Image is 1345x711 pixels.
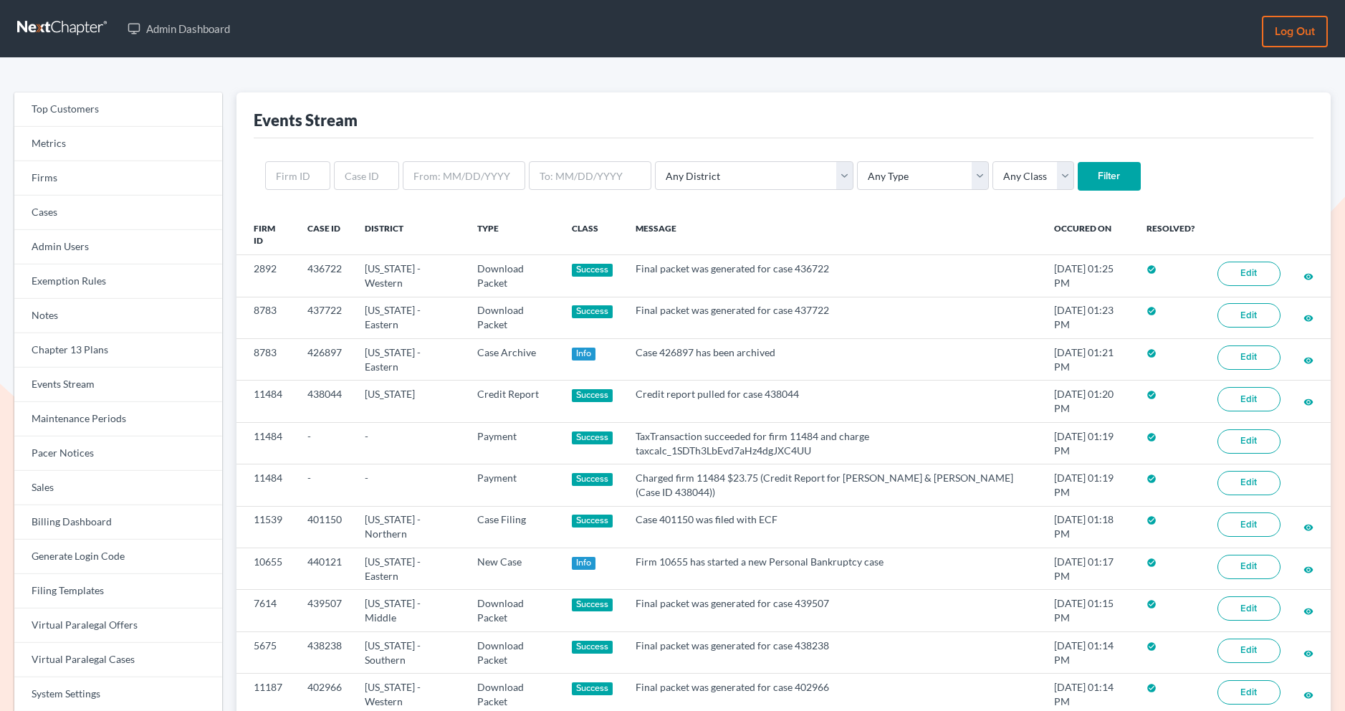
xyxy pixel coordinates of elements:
[466,255,560,297] td: Download Packet
[236,214,297,255] th: Firm ID
[1303,353,1313,366] a: visibility
[14,333,222,368] a: Chapter 13 Plans
[572,641,613,654] div: Success
[1303,272,1313,282] i: visibility
[1217,555,1281,579] a: Edit
[14,609,222,643] a: Virtual Paralegal Offers
[353,255,465,297] td: [US_STATE] - Western
[1135,214,1206,255] th: Resolved?
[296,339,353,381] td: 426897
[1303,563,1313,575] a: visibility
[1303,313,1313,323] i: visibility
[353,464,465,506] td: -
[236,548,297,590] td: 10655
[1043,214,1135,255] th: Occured On
[1147,515,1157,525] i: check_circle
[296,590,353,631] td: 439507
[466,631,560,673] td: Download Packet
[353,631,465,673] td: [US_STATE] - Southern
[14,299,222,333] a: Notes
[572,389,613,402] div: Success
[1043,631,1135,673] td: [DATE] 01:14 PM
[1043,255,1135,297] td: [DATE] 01:25 PM
[1147,558,1157,568] i: check_circle
[296,297,353,338] td: 437722
[1147,264,1157,275] i: check_circle
[1147,306,1157,316] i: check_circle
[1043,464,1135,506] td: [DATE] 01:19 PM
[572,305,613,318] div: Success
[1303,690,1313,700] i: visibility
[1303,688,1313,700] a: visibility
[1043,297,1135,338] td: [DATE] 01:23 PM
[1043,339,1135,381] td: [DATE] 01:21 PM
[296,381,353,422] td: 438044
[236,422,297,464] td: 11484
[296,214,353,255] th: Case ID
[1043,381,1135,422] td: [DATE] 01:20 PM
[14,92,222,127] a: Top Customers
[1262,16,1328,47] a: Log out
[1217,596,1281,621] a: Edit
[572,473,613,486] div: Success
[1043,548,1135,590] td: [DATE] 01:17 PM
[1147,599,1157,609] i: check_circle
[466,339,560,381] td: Case Archive
[624,548,1043,590] td: Firm 10655 has started a new Personal Bankruptcy case
[624,214,1043,255] th: Message
[14,540,222,574] a: Generate Login Code
[624,255,1043,297] td: Final packet was generated for case 436722
[1303,646,1313,659] a: visibility
[353,214,465,255] th: District
[14,402,222,436] a: Maintenance Periods
[403,161,525,190] input: From: MM/DD/YYYY
[624,297,1043,338] td: Final packet was generated for case 437722
[236,506,297,548] td: 11539
[1147,683,1157,693] i: check_circle
[1303,395,1313,407] a: visibility
[1217,262,1281,286] a: Edit
[572,682,613,695] div: Success
[1217,387,1281,411] a: Edit
[466,548,560,590] td: New Case
[1217,345,1281,370] a: Edit
[624,506,1043,548] td: Case 401150 was filed with ECF
[236,464,297,506] td: 11484
[236,339,297,381] td: 8783
[353,422,465,464] td: -
[1147,348,1157,358] i: check_circle
[466,214,560,255] th: Type
[1043,506,1135,548] td: [DATE] 01:18 PM
[572,515,613,528] div: Success
[1303,522,1313,533] i: visibility
[624,590,1043,631] td: Final packet was generated for case 439507
[296,506,353,548] td: 401150
[624,464,1043,506] td: Charged firm 11484 $23.75 (Credit Report for [PERSON_NAME] & [PERSON_NAME] (Case ID 438044))
[1078,162,1141,191] input: Filter
[1147,474,1157,484] i: check_circle
[572,431,613,444] div: Success
[466,464,560,506] td: Payment
[624,339,1043,381] td: Case 426897 has been archived
[14,127,222,161] a: Metrics
[1303,604,1313,616] a: visibility
[14,368,222,402] a: Events Stream
[572,264,613,277] div: Success
[353,339,465,381] td: [US_STATE] - Eastern
[120,16,237,42] a: Admin Dashboard
[466,590,560,631] td: Download Packet
[14,643,222,677] a: Virtual Paralegal Cases
[353,506,465,548] td: [US_STATE] - Northern
[14,436,222,471] a: Pacer Notices
[572,598,613,611] div: Success
[1147,641,1157,652] i: check_circle
[1217,680,1281,705] a: Edit
[265,161,330,190] input: Firm ID
[1303,606,1313,616] i: visibility
[353,297,465,338] td: [US_STATE] - Eastern
[296,255,353,297] td: 436722
[236,297,297,338] td: 8783
[296,631,353,673] td: 438238
[296,464,353,506] td: -
[14,505,222,540] a: Billing Dashboard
